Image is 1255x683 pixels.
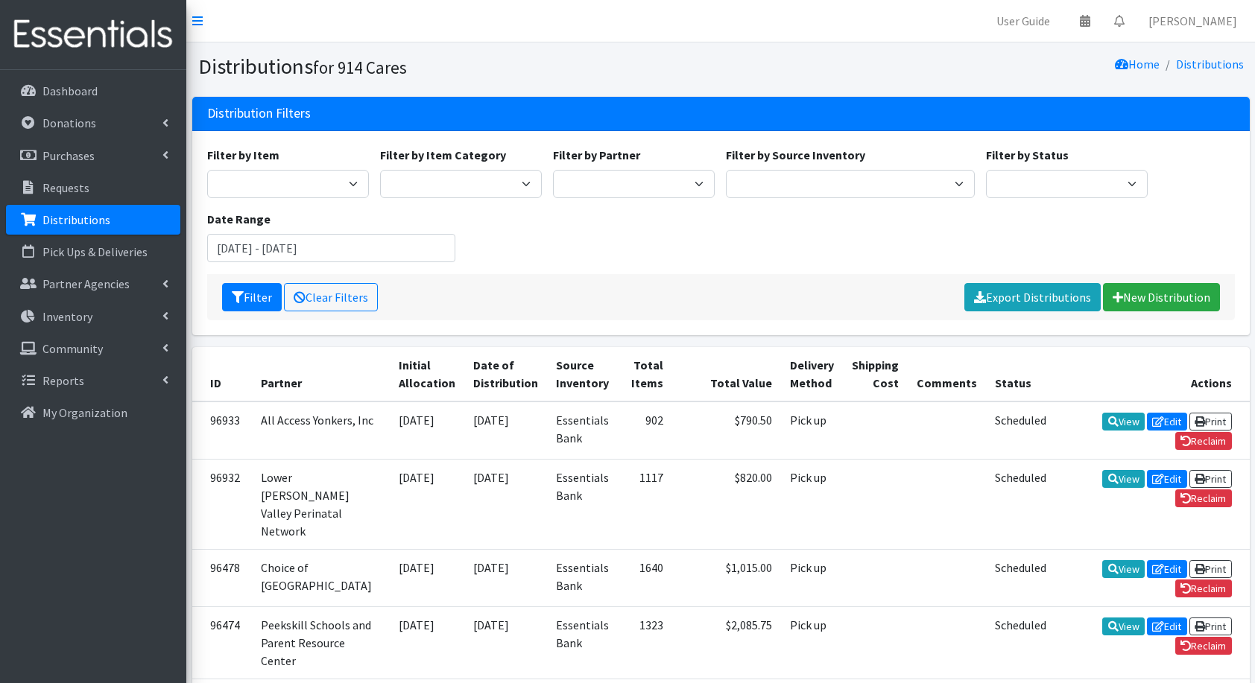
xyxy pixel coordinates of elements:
th: Date of Distribution [464,347,547,401]
a: Reclaim [1175,579,1232,597]
td: Peekskill Schools and Parent Resource Center [252,607,390,679]
td: 1323 [618,607,672,679]
td: [DATE] [390,459,464,549]
td: [DATE] [464,401,547,460]
p: Distributions [42,212,110,227]
a: View [1102,470,1145,488]
a: Reports [6,366,180,395]
a: Print [1189,560,1232,578]
td: [DATE] [390,401,464,460]
a: Print [1189,470,1232,488]
td: Choice of [GEOGRAPHIC_DATA] [252,549,390,606]
h1: Distributions [198,54,715,80]
a: Print [1189,617,1232,635]
a: Requests [6,173,180,203]
td: Pick up [781,549,843,606]
p: Requests [42,180,89,195]
a: Clear Filters [284,283,378,311]
th: Comments [908,347,986,401]
a: Home [1115,57,1160,72]
td: [DATE] [390,549,464,606]
td: 96932 [192,459,252,549]
td: Essentials Bank [547,607,618,679]
p: Dashboard [42,83,98,98]
td: 96478 [192,549,252,606]
a: View [1102,413,1145,431]
p: Reports [42,373,84,388]
p: Community [42,341,103,356]
td: Pick up [781,401,843,460]
td: 1117 [618,459,672,549]
a: Reclaim [1175,432,1232,450]
td: [DATE] [464,459,547,549]
label: Filter by Item [207,146,279,164]
th: Initial Allocation [390,347,464,401]
a: Reclaim [1175,489,1232,507]
a: Edit [1147,470,1187,488]
td: 96933 [192,401,252,460]
td: 902 [618,401,672,460]
a: View [1102,617,1145,635]
th: Source Inventory [547,347,618,401]
td: All Access Yonkers, Inc [252,401,390,460]
a: Dashboard [6,76,180,106]
p: Inventory [42,309,92,324]
td: Pick up [781,459,843,549]
th: Delivery Method [781,347,843,401]
p: Purchases [42,148,95,163]
td: 1640 [618,549,672,606]
th: Total Value [672,347,781,401]
td: Essentials Bank [547,459,618,549]
a: Inventory [6,302,180,331]
a: Purchases [6,141,180,171]
th: Status [986,347,1055,401]
a: Pick Ups & Deliveries [6,237,180,267]
p: Donations [42,115,96,130]
td: Scheduled [986,459,1055,549]
td: $820.00 [672,459,781,549]
button: Filter [222,283,282,311]
h3: Distribution Filters [207,106,311,121]
th: Total Items [618,347,672,401]
td: [DATE] [464,607,547,679]
a: [PERSON_NAME] [1137,6,1249,36]
td: $790.50 [672,401,781,460]
label: Filter by Partner [553,146,640,164]
p: Partner Agencies [42,276,130,291]
a: Reclaim [1175,637,1232,655]
input: January 1, 2011 - December 31, 2011 [207,234,456,262]
label: Date Range [207,210,271,228]
td: Pick up [781,607,843,679]
a: User Guide [984,6,1062,36]
th: Shipping Cost [843,347,908,401]
a: Distributions [6,205,180,235]
td: $1,015.00 [672,549,781,606]
td: [DATE] [390,607,464,679]
td: $2,085.75 [672,607,781,679]
a: Edit [1147,413,1187,431]
a: New Distribution [1103,283,1220,311]
a: Print [1189,413,1232,431]
th: Actions [1055,347,1250,401]
td: Scheduled [986,607,1055,679]
td: Scheduled [986,549,1055,606]
a: Edit [1147,617,1187,635]
td: Essentials Bank [547,549,618,606]
th: ID [192,347,252,401]
a: Distributions [1176,57,1244,72]
a: View [1102,560,1145,578]
label: Filter by Status [986,146,1069,164]
td: Essentials Bank [547,401,618,460]
img: HumanEssentials [6,10,180,60]
p: My Organization [42,405,127,420]
label: Filter by Source Inventory [726,146,865,164]
td: Scheduled [986,401,1055,460]
a: Edit [1147,560,1187,578]
p: Pick Ups & Deliveries [42,244,148,259]
td: [DATE] [464,549,547,606]
a: Community [6,334,180,363]
a: Partner Agencies [6,269,180,299]
td: Lower [PERSON_NAME] Valley Perinatal Network [252,459,390,549]
a: Export Distributions [964,283,1101,311]
a: My Organization [6,398,180,428]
